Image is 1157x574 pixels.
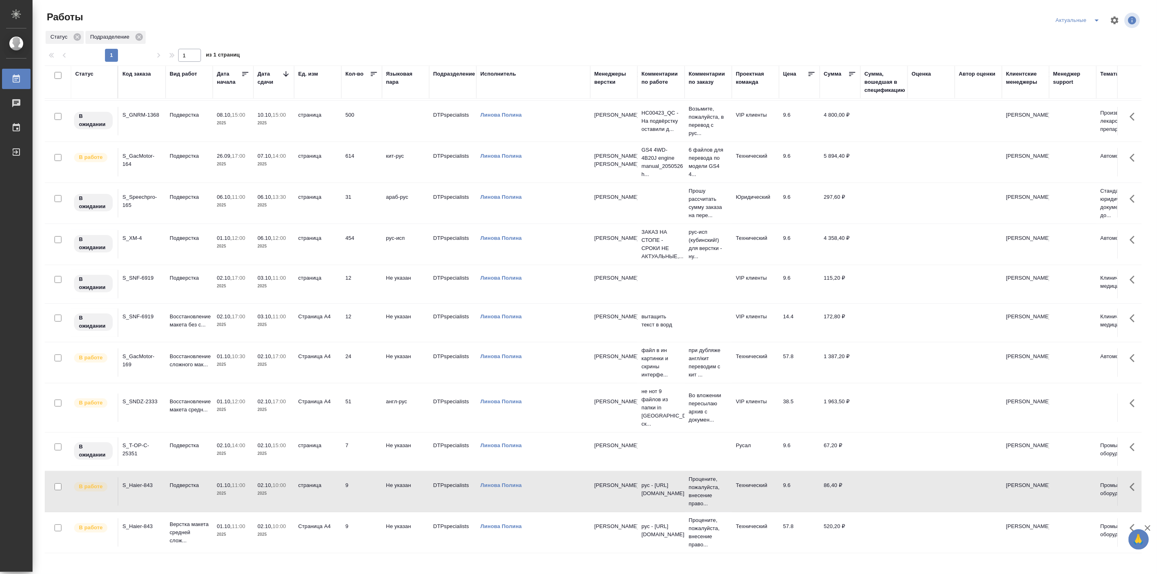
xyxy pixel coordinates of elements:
[820,270,860,298] td: 115,20 ₽
[689,475,728,508] p: Процените, пожалуйста, внесение право...
[217,282,249,290] p: 2025
[689,516,728,549] p: Процените, пожалуйста, внесение право...
[824,70,841,78] div: Сумма
[217,523,232,529] p: 01.10,
[779,270,820,298] td: 9.6
[258,398,273,404] p: 02.10,
[217,201,249,209] p: 2025
[217,482,232,488] p: 01.10,
[594,398,633,406] p: [PERSON_NAME]
[689,228,728,261] p: рус-исп (кубинский!) для верстки - ну...
[122,481,162,489] div: S_Haier-843
[294,230,341,259] td: страница
[1002,270,1049,298] td: [PERSON_NAME]
[341,394,382,422] td: 51
[642,346,681,379] p: файл в ин картинки и скрины интерфе...
[217,353,232,359] p: 01.10,
[820,477,860,506] td: 86,40 ₽
[779,230,820,259] td: 9.6
[1100,352,1140,361] p: Автомобилестроение
[594,152,633,168] p: [PERSON_NAME], [PERSON_NAME]
[1100,481,1140,498] p: Промышленное оборудование
[594,441,633,450] p: [PERSON_NAME]
[732,107,779,135] td: VIP клиенты
[273,442,286,448] p: 15:00
[170,352,209,369] p: Восстановление сложного мак...
[1100,522,1140,539] p: Промышленное оборудование
[429,107,476,135] td: DTPspecialists
[341,477,382,506] td: 9
[79,354,103,362] p: В работе
[429,309,476,337] td: DTPspecialists
[1129,529,1149,550] button: 🙏
[594,70,633,86] div: Менеджеры верстки
[258,523,273,529] p: 02.10,
[122,234,162,242] div: S_XM-4
[258,450,290,458] p: 2025
[232,275,245,281] p: 17:00
[273,313,286,320] p: 11:00
[480,523,522,529] a: Линова Полина
[122,398,162,406] div: S_SNDZ-2333
[642,228,681,261] p: ЗАКАЗ НА СТОПЕ - СРОКИ НЕ АКТУАЛЬНЫЕ,...
[820,394,860,422] td: 1 963,50 ₽
[273,153,286,159] p: 14:00
[480,235,522,241] a: Линова Полина
[170,274,209,282] p: Подверстка
[217,70,241,86] div: Дата начала
[258,119,290,127] p: 2025
[345,70,364,78] div: Кол-во
[217,442,232,448] p: 02.10,
[341,189,382,217] td: 31
[642,70,681,86] div: Комментарии по работе
[232,398,245,404] p: 12:00
[294,309,341,337] td: Страница А4
[258,353,273,359] p: 02.10,
[73,313,114,332] div: Исполнитель назначен, приступать к работе пока рано
[1002,437,1049,466] td: [PERSON_NAME]
[258,194,273,200] p: 06.10,
[73,274,114,293] div: Исполнитель назначен, приступать к работе пока рано
[779,107,820,135] td: 9.6
[170,520,209,545] p: Верстка макета средней слож...
[429,270,476,298] td: DTPspecialists
[779,148,820,176] td: 9.6
[341,270,382,298] td: 12
[294,189,341,217] td: страница
[480,398,522,404] a: Линова Полина
[170,441,209,450] p: Подверстка
[1100,187,1140,220] p: Стандартные юридические документы, до...
[258,201,290,209] p: 2025
[258,321,290,329] p: 2025
[1100,274,1140,290] p: Клиническая медицина
[1006,70,1045,86] div: Клиентские менеджеры
[341,309,382,337] td: 12
[480,194,522,200] a: Линова Полина
[294,394,341,422] td: Страница А4
[232,442,245,448] p: 14:00
[1125,309,1144,328] button: Здесь прячутся важные кнопки
[382,518,429,547] td: Не указан
[959,70,995,78] div: Автор оценки
[1002,189,1049,217] td: [PERSON_NAME]
[382,477,429,506] td: Не указан
[1100,441,1140,458] p: Промышленное оборудование
[1100,234,1140,242] p: Автомобилестроение
[217,398,232,404] p: 01.10,
[736,70,775,86] div: Проектная команда
[294,148,341,176] td: страница
[382,148,429,176] td: кит-рус
[341,230,382,259] td: 454
[273,398,286,404] p: 17:00
[79,112,108,128] p: В ожидании
[732,394,779,422] td: VIP клиенты
[689,70,728,86] div: Комментарии по заказу
[232,112,245,118] p: 15:00
[689,105,728,137] p: Возьмите, пожалуйста, в перевод с рус...
[170,193,209,201] p: Подверстка
[480,442,522,448] a: Линова Полина
[258,482,273,488] p: 02.10,
[732,148,779,176] td: Технический
[294,477,341,506] td: страница
[273,523,286,529] p: 10:00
